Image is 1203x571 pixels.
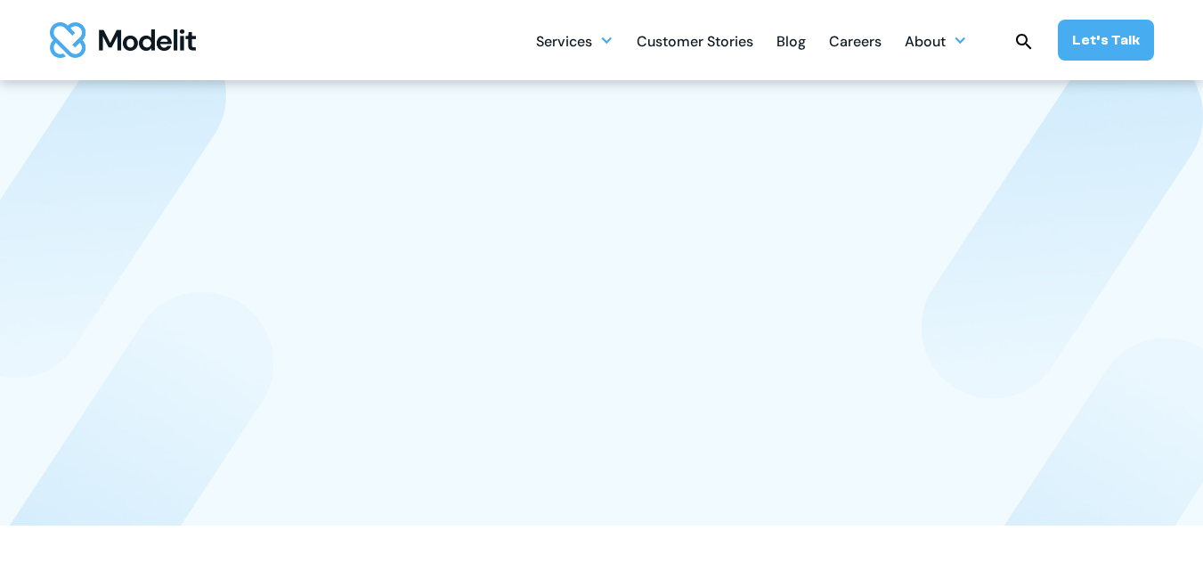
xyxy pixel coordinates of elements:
a: Careers [829,23,882,58]
div: Let’s Talk [1072,30,1140,50]
div: Careers [829,26,882,61]
img: modelit logo [50,22,196,58]
div: Blog [776,26,806,61]
div: Services [536,26,592,61]
a: Customer Stories [637,23,753,58]
div: About [905,26,946,61]
div: Customer Stories [637,26,753,61]
a: Let’s Talk [1058,20,1154,61]
a: Blog [776,23,806,58]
